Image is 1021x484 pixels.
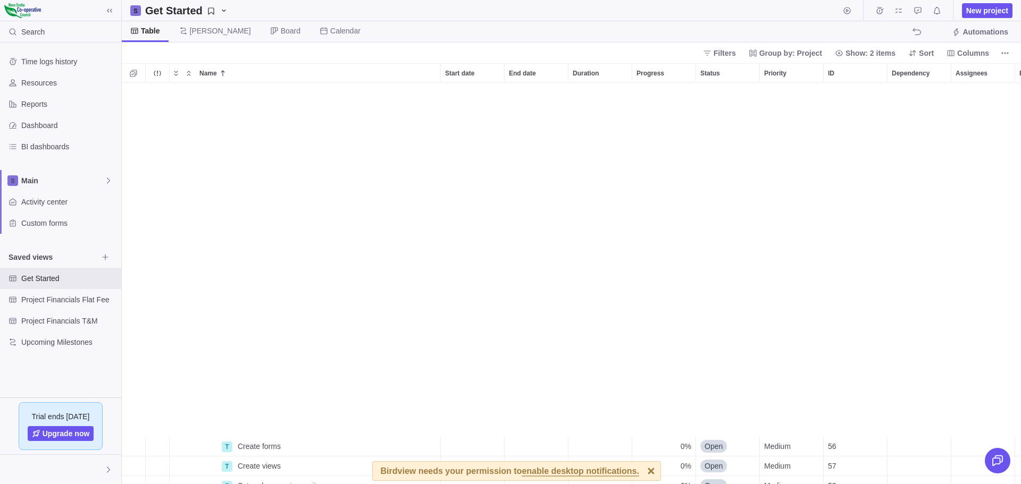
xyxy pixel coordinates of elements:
[141,26,160,36] span: Table
[963,27,1008,37] span: Automations
[951,437,1015,456] div: Assignees
[330,26,361,36] span: Calendar
[764,68,786,79] span: Priority
[681,461,691,471] span: 0%
[222,441,232,452] div: T
[840,3,855,18] span: Start timer
[831,46,900,61] span: Show: 2 items
[21,197,117,207] span: Activity center
[764,461,791,471] span: Medium
[760,456,824,476] div: Priority
[441,456,505,476] div: Start date
[705,441,723,452] span: Open
[699,46,740,61] span: Filters
[170,437,441,456] div: Name
[951,64,1015,82] div: Assignees
[145,3,203,18] h2: Get Started
[21,175,104,186] span: Main
[824,456,887,475] div: 57
[122,83,1021,484] div: grid
[381,462,639,480] div: Birdview needs your permission to
[222,461,232,472] div: T
[43,428,90,439] span: Upgrade now
[445,68,474,79] span: Start date
[714,48,736,58] span: Filters
[888,64,951,82] div: Dependency
[948,24,1012,39] span: Automations
[146,456,170,476] div: Trouble indication
[828,461,836,471] span: 57
[126,66,141,81] span: Selection mode
[9,252,98,262] span: Saved views
[98,250,113,265] span: Browse views
[509,68,536,79] span: End date
[942,46,993,61] span: Columns
[910,3,925,18] span: Approval requests
[681,441,691,452] span: 0%
[21,120,117,131] span: Dashboard
[824,437,887,456] div: 56
[760,456,823,475] div: Medium
[951,456,1015,476] div: Assignees
[888,456,951,476] div: Dependency
[238,441,281,452] span: Create forms
[824,437,888,456] div: ID
[21,294,117,305] span: Project Financials Flat Fee
[568,456,632,476] div: Duration
[846,48,896,58] span: Show: 2 items
[233,437,440,456] div: Create forms
[891,8,906,16] a: My assignments
[872,8,887,16] a: Time logs
[505,64,568,82] div: End date
[904,46,938,61] span: Sort
[891,3,906,18] span: My assignments
[233,456,440,475] div: Create views
[696,456,760,476] div: Status
[238,461,281,471] span: Create views
[760,64,823,82] div: Priority
[872,3,887,18] span: Time logs
[632,64,696,82] div: Progress
[6,463,19,476] div: Chris Tucker
[505,437,568,456] div: End date
[573,68,599,79] span: Duration
[760,437,824,456] div: Priority
[632,456,696,476] div: Progress
[696,64,759,82] div: Status
[910,8,925,16] a: Approval requests
[568,437,632,456] div: Duration
[956,68,987,79] span: Assignees
[199,68,217,79] span: Name
[146,437,170,456] div: Trouble indication
[888,437,951,456] div: Dependency
[21,56,117,67] span: Time logs history
[441,64,504,82] div: Start date
[28,426,94,441] a: Upgrade now
[21,141,117,152] span: BI dashboards
[637,68,664,79] span: Progress
[170,456,441,476] div: Name
[930,8,944,16] a: Notifications
[568,64,632,82] div: Duration
[892,68,930,79] span: Dependency
[824,456,888,476] div: ID
[705,461,723,471] span: Open
[760,437,823,456] div: Medium
[21,218,117,228] span: Custom forms
[700,68,720,79] span: Status
[195,64,440,82] div: Name
[632,437,696,456] div: 0%
[962,3,1012,18] span: New project
[824,64,887,82] div: ID
[696,437,760,456] div: Status
[522,467,639,477] span: enable desktop notifications.
[441,437,505,456] div: Start date
[828,68,834,79] span: ID
[696,437,759,456] div: Open
[281,26,300,36] span: Board
[998,46,1012,61] span: More actions
[21,316,117,326] span: Project Financials T&M
[632,437,696,456] div: Progress
[957,48,989,58] span: Columns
